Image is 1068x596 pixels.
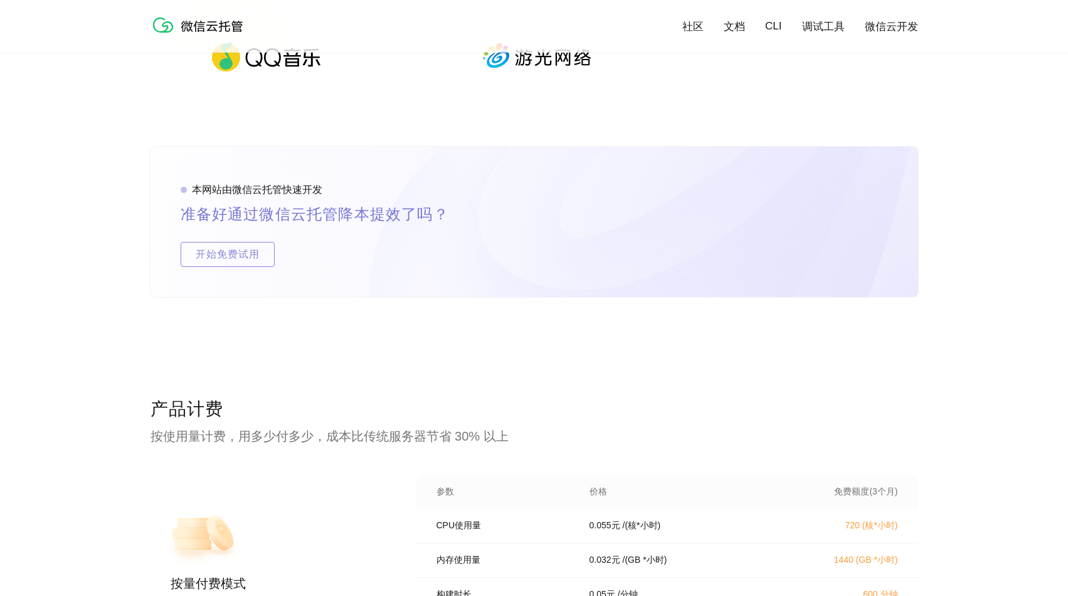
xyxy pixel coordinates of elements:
[151,397,918,422] p: 产品计费
[788,520,898,531] p: 720 (核*小时)
[765,20,781,33] a: CLI
[865,19,918,34] a: 微信云开发
[181,242,274,267] span: 开始免费试用
[590,486,607,498] p: 价格
[724,19,745,34] a: 文档
[171,575,376,593] p: 按量付费模式
[436,486,572,498] p: 参数
[682,19,704,34] a: 社区
[788,555,898,566] p: 1440 (GB *小时)
[436,555,572,566] p: 内存使用量
[151,29,251,39] a: 微信云托管
[590,520,620,531] p: 0.055 元
[192,184,322,197] p: 本网站由微信云托管快速开发
[788,486,898,498] p: 免费额度(3个月)
[151,13,251,38] img: 微信云托管
[623,520,661,531] p: / (核*小时)
[623,555,667,566] p: / (GB *小时)
[436,520,572,531] p: CPU使用量
[802,19,845,34] a: 调试工具
[151,427,918,445] p: 按使用量计费，用多少付多少，成本比传统服务器节省 30% 以上
[181,202,479,227] p: 准备好通过微信云托管降本提效了吗？
[590,555,620,566] p: 0.032 元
